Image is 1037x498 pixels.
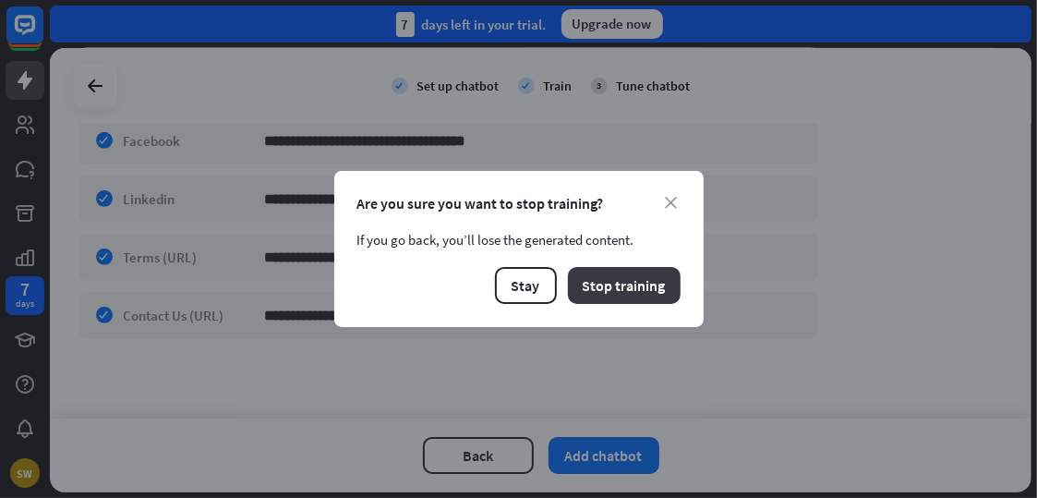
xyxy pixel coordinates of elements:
[666,197,678,209] i: close
[495,267,557,304] button: Stay
[357,231,681,249] div: If you go back, you’ll lose the generated content.
[568,267,681,304] button: Stop training
[357,194,681,213] div: Are you sure you want to stop training?
[15,7,70,63] button: Open LiveChat chat widget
